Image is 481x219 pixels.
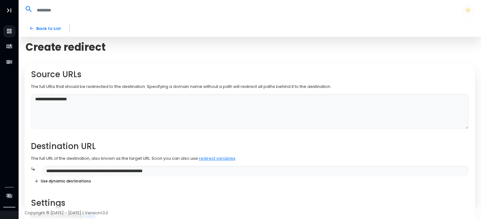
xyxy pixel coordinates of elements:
[31,84,469,90] p: The full URLs that should be redirected to the destination. Specifying a domain name without a pa...
[25,210,108,216] span: Copyright © [DATE] - [DATE] | Version 1.0.0
[31,70,469,79] h2: Source URLs
[25,23,65,34] a: Back to List
[31,176,95,186] button: Use dynamic destinations
[199,155,235,161] a: redirect variables
[31,141,469,151] h2: Destination URL
[31,198,469,208] h2: Settings
[26,41,106,53] span: Create redirect
[31,155,469,162] p: The full URL of the destination, also known as the target URL. Soon you can also use .
[3,4,15,16] button: Toggle Aside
